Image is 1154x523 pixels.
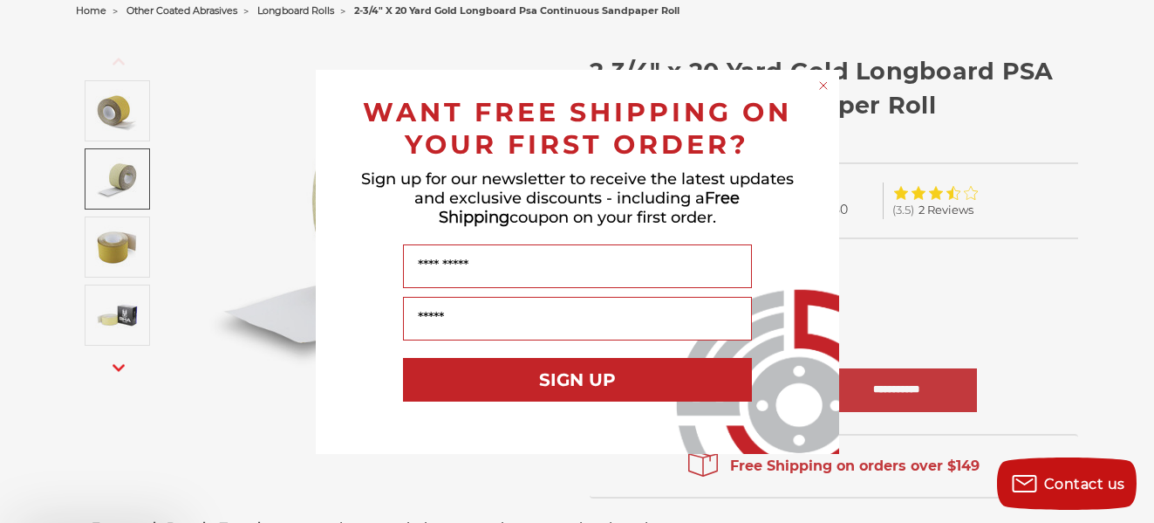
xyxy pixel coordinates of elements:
[1044,476,1125,492] span: Contact us
[361,169,794,227] span: Sign up for our newsletter to receive the latest updates and exclusive discounts - including a co...
[815,77,832,94] button: Close dialog
[439,189,741,227] span: Free Shipping
[997,458,1137,510] button: Contact us
[363,96,792,161] span: WANT FREE SHIPPING ON YOUR FIRST ORDER?
[403,358,752,402] button: SIGN UP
